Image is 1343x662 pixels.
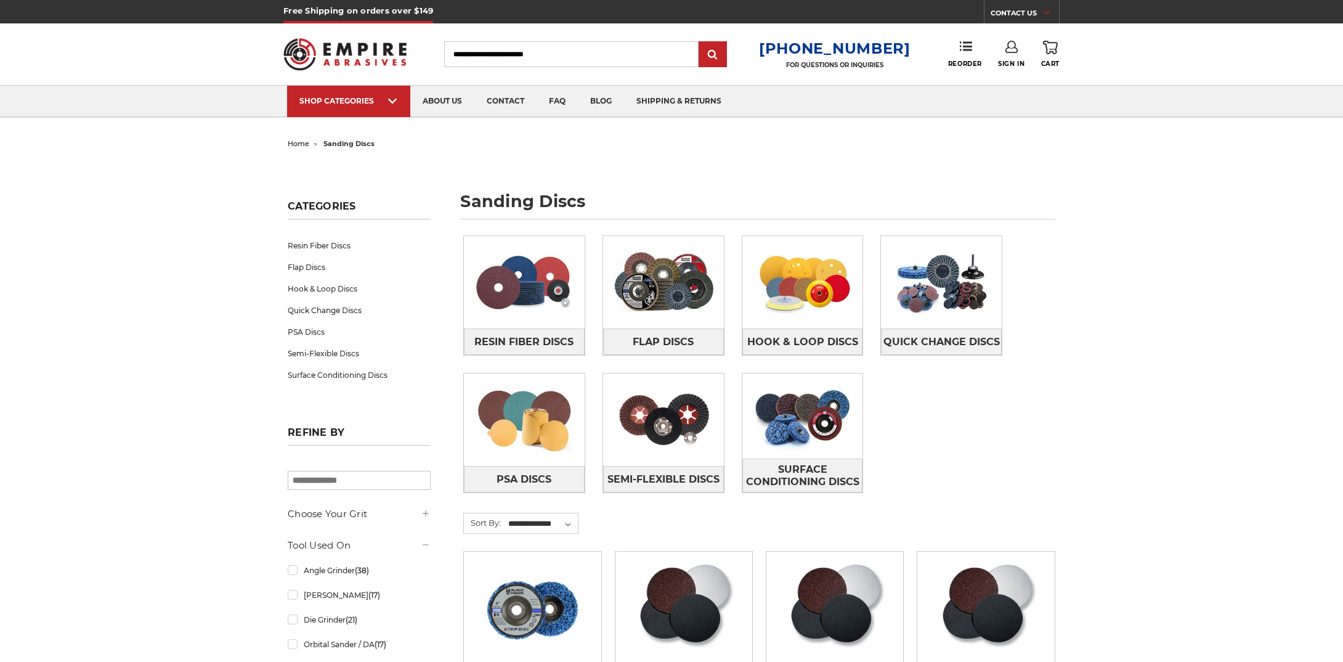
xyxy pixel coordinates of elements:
[288,427,431,446] h5: Refine by
[299,96,398,105] div: SHOP CATEGORIES
[288,256,431,278] a: Flap Discs
[288,609,431,631] a: Die Grinder
[747,332,858,353] span: Hook & Loop Discs
[464,513,501,532] label: Sort By:
[410,86,474,117] a: about us
[1041,41,1060,68] a: Cart
[288,560,431,581] a: Angle Grinder
[759,39,911,57] a: [PHONE_NUMBER]
[464,329,585,355] a: Resin Fiber Discs
[998,60,1024,68] span: Sign In
[323,139,375,148] span: sanding discs
[578,86,624,117] a: blog
[474,332,574,353] span: Resin Fiber Discs
[607,469,720,490] span: Semi-Flexible Discs
[742,459,863,492] a: Surface Conditioning Discs
[603,240,724,325] img: Flap Discs
[948,60,982,68] span: Reorder
[283,30,407,78] img: Empire Abrasives
[288,200,431,219] h5: Categories
[483,560,582,659] img: 4" x 5/8" easy strip and clean discs
[537,86,578,117] a: faq
[375,640,386,649] span: (17)
[355,566,369,575] span: (38)
[288,300,431,321] a: Quick Change Discs
[346,615,357,624] span: (21)
[759,61,911,69] p: FOR QUESTIONS OR INQUIRIES
[497,469,551,490] span: PSA Discs
[881,240,1002,325] img: Quick Change Discs
[700,43,725,67] input: Submit
[603,466,724,492] a: Semi-Flexible Discs
[883,332,1000,353] span: Quick Change Discs
[288,321,431,343] a: PSA Discs
[288,507,431,521] h5: Choose Your Grit
[785,560,885,659] img: Silicon Carbide 7" Hook & Loop Edger Discs
[603,377,724,462] img: Semi-Flexible Discs
[1041,60,1060,68] span: Cart
[742,240,863,325] img: Hook & Loop Discs
[991,6,1059,23] a: CONTACT US
[288,634,431,655] a: Orbital Sander / DA
[742,374,863,459] img: Surface Conditioning Discs
[368,590,380,600] span: (17)
[288,364,431,386] a: Surface Conditioning Discs
[506,515,578,533] select: Sort By:
[460,193,1055,219] h1: sanding discs
[634,560,734,659] img: Silicon Carbide 8" Hook & Loop Edger Discs
[881,329,1002,355] a: Quick Change Discs
[288,584,431,606] a: [PERSON_NAME]
[464,377,585,462] img: PSA Discs
[603,329,724,355] a: Flap Discs
[633,332,694,353] span: Flap Discs
[288,538,431,553] h5: Tool Used On
[948,41,982,67] a: Reorder
[624,86,734,117] a: shipping & returns
[936,560,1036,659] img: Silicon Carbide 6" Hook & Loop Edger Discs
[742,329,863,355] a: Hook & Loop Discs
[288,343,431,364] a: Semi-Flexible Discs
[464,466,585,492] a: PSA Discs
[288,139,309,148] a: home
[288,278,431,300] a: Hook & Loop Discs
[474,86,537,117] a: contact
[743,459,862,492] span: Surface Conditioning Discs
[464,240,585,325] img: Resin Fiber Discs
[288,235,431,256] a: Resin Fiber Discs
